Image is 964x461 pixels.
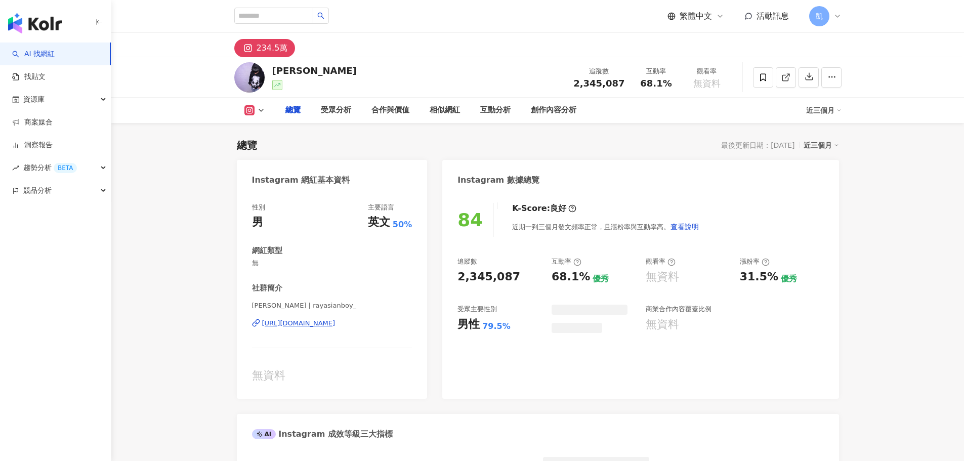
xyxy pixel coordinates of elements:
[670,217,699,237] button: 查看說明
[234,39,296,57] button: 234.5萬
[252,245,282,256] div: 網紅類型
[457,269,520,285] div: 2,345,087
[512,217,699,237] div: 近期一到三個月發文頻率正常，且漲粉率與互動率高。
[804,139,839,152] div: 近三個月
[531,104,576,116] div: 創作內容分析
[806,102,842,118] div: 近三個月
[637,66,676,76] div: 互動率
[573,66,624,76] div: 追蹤數
[740,269,778,285] div: 31.5%
[317,12,324,19] span: search
[430,104,460,116] div: 相似網紅
[552,269,590,285] div: 68.1%
[252,429,276,439] div: AI
[393,219,412,230] span: 50%
[252,283,282,294] div: 社群簡介
[721,141,794,149] div: 最後更新日期：[DATE]
[482,321,511,332] div: 79.5%
[262,319,336,328] div: [URL][DOMAIN_NAME]
[257,41,288,55] div: 234.5萬
[252,215,263,230] div: 男
[23,88,45,111] span: 資源庫
[457,305,497,314] div: 受眾主要性別
[252,175,350,186] div: Instagram 網紅基本資料
[368,203,394,212] div: 主要語言
[252,301,412,310] span: [PERSON_NAME] | rayasianboy_
[321,104,351,116] div: 受眾分析
[371,104,409,116] div: 合作與價值
[12,49,55,59] a: searchAI 找網紅
[12,140,53,150] a: 洞察報告
[23,156,77,179] span: 趨勢分析
[480,104,511,116] div: 互動分析
[552,257,581,266] div: 互動率
[272,64,357,77] div: [PERSON_NAME]
[457,257,477,266] div: 追蹤數
[252,429,393,440] div: Instagram 成效等級三大指標
[54,163,77,173] div: BETA
[368,215,390,230] div: 英文
[573,78,624,89] span: 2,345,087
[234,62,265,93] img: KOL Avatar
[550,203,566,214] div: 良好
[457,317,480,332] div: 男性
[781,273,797,284] div: 優秀
[457,175,539,186] div: Instagram 數據總覽
[285,104,301,116] div: 總覽
[512,203,576,214] div: K-Score :
[693,78,721,89] span: 無資料
[252,259,412,268] span: 無
[12,72,46,82] a: 找貼文
[237,138,257,152] div: 總覽
[252,203,265,212] div: 性別
[646,257,676,266] div: 觀看率
[646,305,711,314] div: 商業合作內容覆蓋比例
[8,13,62,33] img: logo
[680,11,712,22] span: 繁體中文
[12,164,19,172] span: rise
[670,223,699,231] span: 查看說明
[646,269,679,285] div: 無資料
[646,317,679,332] div: 無資料
[23,179,52,202] span: 競品分析
[757,11,789,21] span: 活動訊息
[740,257,770,266] div: 漲粉率
[12,117,53,128] a: 商案媒合
[640,78,672,89] span: 68.1%
[252,368,412,384] div: 無資料
[457,209,483,230] div: 84
[593,273,609,284] div: 優秀
[688,66,726,76] div: 觀看率
[252,319,412,328] a: [URL][DOMAIN_NAME]
[816,11,823,22] span: 凱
